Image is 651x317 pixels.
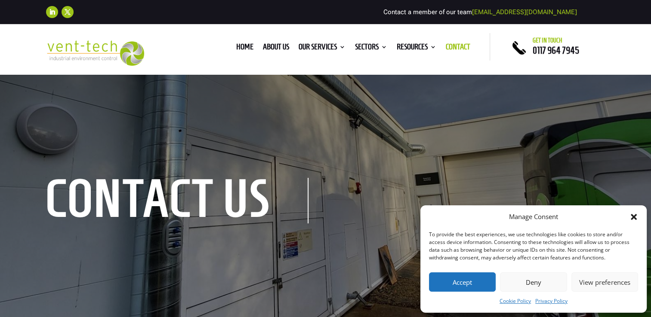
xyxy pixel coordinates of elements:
button: Deny [500,272,567,292]
div: Manage Consent [509,212,558,222]
a: Home [236,44,253,53]
div: Close dialog [629,213,638,221]
a: Sectors [355,44,387,53]
img: 2023-09-27T08_35_16.549ZVENT-TECH---Clear-background [46,40,145,66]
a: Privacy Policy [535,296,568,306]
h1: contact us [46,178,309,223]
a: Follow on LinkedIn [46,6,58,18]
a: [EMAIL_ADDRESS][DOMAIN_NAME] [472,8,577,16]
a: 0117 964 7945 [533,45,579,55]
a: Follow on X [62,6,74,18]
button: View preferences [571,272,638,292]
a: Resources [397,44,436,53]
button: Accept [429,272,496,292]
a: Cookie Policy [500,296,531,306]
a: Our Services [299,44,346,53]
span: Contact a member of our team [383,8,577,16]
span: Get in touch [533,37,562,44]
div: To provide the best experiences, we use technologies like cookies to store and/or access device i... [429,231,637,262]
a: Contact [446,44,470,53]
a: About us [263,44,289,53]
